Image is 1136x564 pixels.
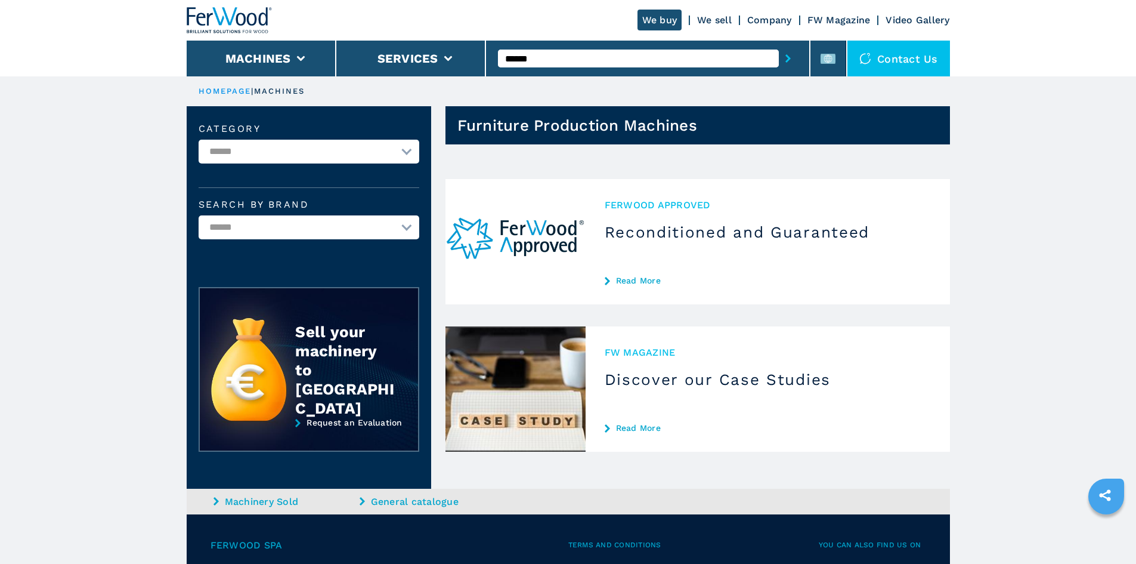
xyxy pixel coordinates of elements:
[637,10,682,30] a: We buy
[605,276,931,285] a: Read More
[445,179,586,304] img: Reconditioned and Guaranteed
[377,51,438,66] button: Services
[199,200,419,209] label: Search by brand
[457,116,697,135] h1: Furniture Production Machines
[187,7,273,33] img: Ferwood
[225,51,291,66] button: Machines
[859,53,871,64] img: Contact us
[697,14,732,26] a: We sell
[605,346,931,359] span: FW MAGAZINE
[213,495,357,508] a: Machinery Sold
[747,14,792,26] a: Company
[568,538,819,552] span: Terms and Conditions
[445,326,586,452] img: Discover our Case Studies
[807,14,871,26] a: FW Magazine
[847,41,950,76] div: Contact us
[605,198,931,212] span: Ferwood Approved
[295,322,394,418] div: Sell your machinery to [GEOGRAPHIC_DATA]
[819,538,926,552] span: You can also find us on
[605,370,931,389] h3: Discover our Case Studies
[886,14,949,26] a: Video Gallery
[251,87,253,95] span: |
[779,45,797,72] button: submit-button
[211,538,568,552] span: Ferwood Spa
[605,423,931,433] a: Read More
[254,86,305,97] p: machines
[199,87,252,95] a: HOMEPAGE
[360,495,503,508] a: General catalogue
[605,223,931,242] h3: Reconditioned and Guaranteed
[199,418,419,461] a: Request an Evaluation
[1090,480,1120,510] a: sharethis
[199,124,419,134] label: Category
